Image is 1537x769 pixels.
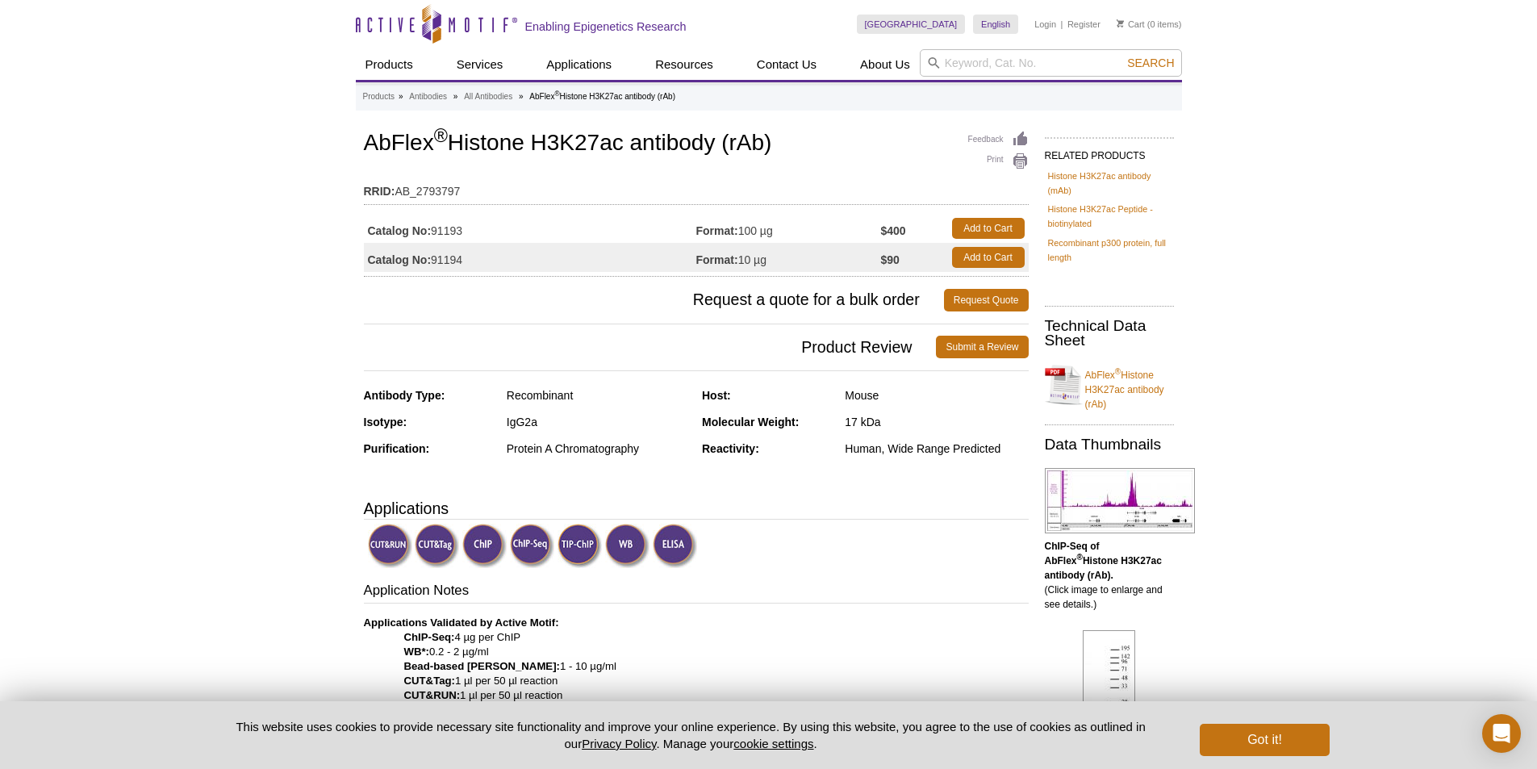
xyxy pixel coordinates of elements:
[1122,56,1179,70] button: Search
[653,524,697,568] img: Enzyme-linked Immunosorbent Assay Validated
[1117,19,1124,27] img: Your Cart
[696,214,881,243] td: 100 µg
[558,524,602,568] img: TIP-ChIP Validated
[1045,319,1174,348] h2: Technical Data Sheet
[702,416,799,428] strong: Molecular Weight:
[554,90,559,98] sup: ®
[364,214,696,243] td: 91193
[880,224,905,238] strong: $400
[1045,137,1174,166] h2: RELATED PRODUCTS
[696,243,881,272] td: 10 µg
[582,737,656,750] a: Privacy Policy
[1067,19,1101,30] a: Register
[404,660,560,672] strong: Bead-based [PERSON_NAME]:
[1045,541,1162,581] b: ChIP-Seq of AbFlex Histone H3K27ac antibody (rAb).
[399,92,403,101] li: »
[1115,367,1121,376] sup: ®
[364,496,1029,520] h3: Applications
[507,415,690,429] div: IgG2a
[845,415,1028,429] div: 17 kDa
[409,90,447,104] a: Antibodies
[525,19,687,34] h2: Enabling Epigenetics Research
[404,689,461,701] strong: CUT&RUN:
[510,524,554,568] img: ChIP-Seq Validated
[1482,714,1521,753] div: Open Intercom Messenger
[1045,539,1174,612] p: (Click image to enlarge and see details.)
[364,131,1029,158] h1: AbFlex Histone H3K27ac antibody (rAb)
[404,675,455,687] strong: CUT&Tag:
[404,631,455,643] strong: ChIP-Seq:
[364,581,1029,604] h3: Application Notes
[364,184,395,199] strong: RRID:
[364,442,430,455] strong: Purification:
[920,49,1182,77] input: Keyword, Cat. No.
[944,289,1029,311] a: Request Quote
[1061,15,1063,34] li: |
[1117,19,1145,30] a: Cart
[507,388,690,403] div: Recombinant
[364,174,1029,200] td: AB_2793797
[462,524,507,568] img: ChIP Validated
[1048,202,1171,231] a: Histone H3K27ac Peptide - biotinylated
[453,92,458,101] li: »
[537,49,621,80] a: Applications
[507,441,690,456] div: Protein A Chromatography
[936,336,1028,358] a: Submit a Review
[952,247,1025,268] a: Add to Cart
[702,389,731,402] strong: Host:
[363,90,395,104] a: Products
[1048,169,1171,198] a: Histone H3K27ac antibody (mAb)
[1048,236,1171,265] a: Recombinant p300 protein, full length
[845,441,1028,456] div: Human, Wide Range Predicted
[208,718,1174,752] p: This website uses cookies to provide necessary site functionality and improve your online experie...
[968,153,1029,170] a: Print
[845,388,1028,403] div: Mouse
[364,389,445,402] strong: Antibody Type:
[368,524,412,568] img: CUT&RUN Validated
[605,524,649,568] img: Western Blot Validated
[702,442,759,455] strong: Reactivity:
[1200,724,1329,756] button: Got it!
[415,524,459,568] img: CUT&Tag Validated
[1127,56,1174,69] span: Search
[733,737,813,750] button: cookie settings
[529,92,675,101] li: AbFlex Histone H3K27ac antibody (rAb)
[645,49,723,80] a: Resources
[1117,15,1182,34] li: (0 items)
[434,125,448,146] sup: ®
[973,15,1018,34] a: English
[1045,468,1195,533] img: AbFlex<sup>®</sup> Histone H3K27ac antibody (rAb) tested by ChIP-Seq.
[364,336,937,358] span: Product Review
[1045,358,1174,412] a: AbFlex®Histone H3K27ac antibody (rAb)
[696,253,738,267] strong: Format:
[747,49,826,80] a: Contact Us
[364,289,944,311] span: Request a quote for a bulk order
[968,131,1029,148] a: Feedback
[364,416,407,428] strong: Isotype:
[1034,19,1056,30] a: Login
[356,49,423,80] a: Products
[696,224,738,238] strong: Format:
[1083,630,1135,756] img: AbFlex<sup>®</sup> Histone H3K27ac antibody (rAb) tested by Western blot.
[952,218,1025,239] a: Add to Cart
[1045,437,1174,452] h2: Data Thumbnails
[519,92,524,101] li: »
[368,253,432,267] strong: Catalog No:
[464,90,512,104] a: All Antibodies
[850,49,920,80] a: About Us
[364,243,696,272] td: 91194
[1077,553,1083,562] sup: ®
[368,224,432,238] strong: Catalog No:
[364,616,559,629] b: Applications Validated by Active Motif:
[447,49,513,80] a: Services
[880,253,899,267] strong: $90
[857,15,966,34] a: [GEOGRAPHIC_DATA]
